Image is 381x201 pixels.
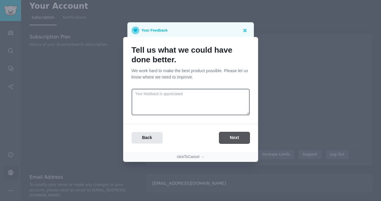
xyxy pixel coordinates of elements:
p: We work hard to make the best product possible. Please let us know where we need to improve. [132,68,250,80]
p: Your Feedback [142,26,168,34]
h1: Tell us what we could have done better. [132,45,250,64]
button: Back [132,132,163,144]
button: Next [219,132,249,144]
button: clickToCancel → [177,154,204,160]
